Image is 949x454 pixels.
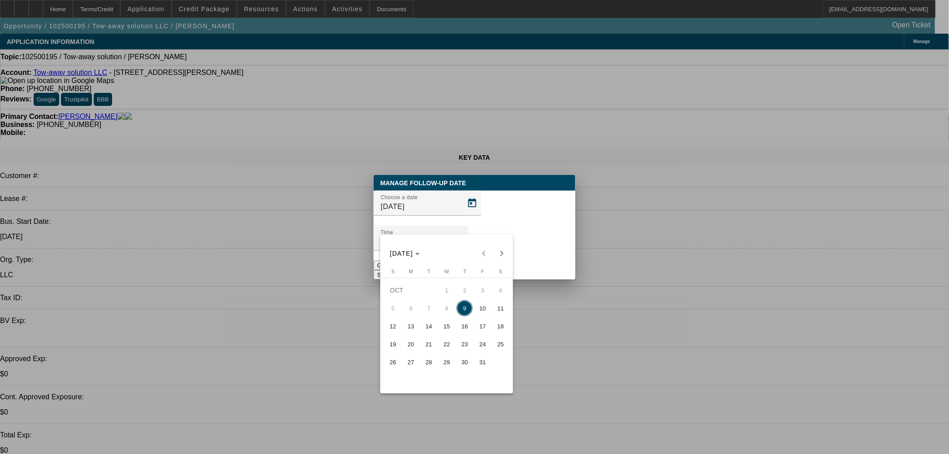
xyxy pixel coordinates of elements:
button: October 15, 2025 [438,317,456,335]
span: F [481,269,484,274]
button: October 26, 2025 [384,353,402,371]
span: T [427,269,431,274]
span: 6 [403,300,419,316]
span: 12 [385,318,401,334]
button: October 10, 2025 [474,299,492,317]
button: October 6, 2025 [402,299,420,317]
span: 20 [403,336,419,352]
button: October 29, 2025 [438,353,456,371]
span: 11 [492,300,509,316]
span: 16 [457,318,473,334]
button: October 27, 2025 [402,353,420,371]
button: October 19, 2025 [384,335,402,353]
span: 18 [492,318,509,334]
button: October 5, 2025 [384,299,402,317]
button: October 2, 2025 [456,281,474,299]
span: 28 [421,354,437,370]
span: 9 [457,300,473,316]
button: October 31, 2025 [474,353,492,371]
span: 22 [439,336,455,352]
span: 10 [474,300,491,316]
button: October 1, 2025 [438,281,456,299]
span: 21 [421,336,437,352]
button: October 8, 2025 [438,299,456,317]
span: W [444,269,449,274]
span: 31 [474,354,491,370]
span: S [499,269,502,274]
span: 30 [457,354,473,370]
span: 29 [439,354,455,370]
button: October 30, 2025 [456,353,474,371]
span: 7 [421,300,437,316]
td: OCT [384,281,438,299]
button: October 28, 2025 [420,353,438,371]
span: 2 [457,282,473,298]
span: 15 [439,318,455,334]
button: October 16, 2025 [456,317,474,335]
button: October 7, 2025 [420,299,438,317]
button: October 12, 2025 [384,317,402,335]
span: 4 [492,282,509,298]
button: October 20, 2025 [402,335,420,353]
span: S [392,269,395,274]
span: [DATE] [390,250,414,257]
span: 5 [385,300,401,316]
span: 17 [474,318,491,334]
button: October 18, 2025 [492,317,509,335]
span: 13 [403,318,419,334]
span: 25 [492,336,509,352]
span: 19 [385,336,401,352]
span: 27 [403,354,419,370]
span: M [409,269,413,274]
button: October 4, 2025 [492,281,509,299]
button: October 24, 2025 [474,335,492,353]
span: 3 [474,282,491,298]
button: October 14, 2025 [420,317,438,335]
button: October 9, 2025 [456,299,474,317]
span: T [463,269,466,274]
button: October 13, 2025 [402,317,420,335]
button: October 17, 2025 [474,317,492,335]
button: Next month [493,244,511,262]
button: October 21, 2025 [420,335,438,353]
button: October 11, 2025 [492,299,509,317]
button: October 3, 2025 [474,281,492,299]
span: 26 [385,354,401,370]
span: 14 [421,318,437,334]
span: 1 [439,282,455,298]
button: October 25, 2025 [492,335,509,353]
button: Choose month and year [387,245,424,262]
span: 23 [457,336,473,352]
button: October 23, 2025 [456,335,474,353]
span: 8 [439,300,455,316]
span: 24 [474,336,491,352]
button: October 22, 2025 [438,335,456,353]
